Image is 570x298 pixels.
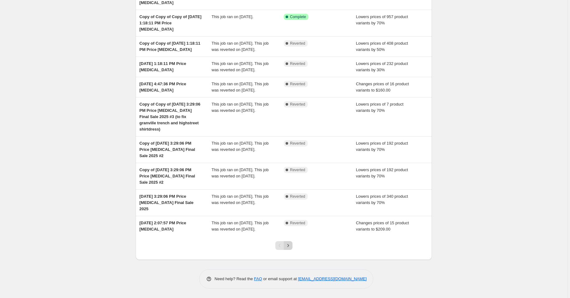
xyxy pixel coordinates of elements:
span: Lowers prices of 192 product variants by 70% [356,141,408,152]
span: This job ran on [DATE]. This job was reverted on [DATE]. [212,102,269,113]
span: Copy of Copy of Copy of [DATE] 1:18:11 PM Price [MEDICAL_DATA] [139,14,201,32]
nav: Pagination [275,241,292,250]
span: Need help? Read the [215,276,254,281]
span: This job ran on [DATE]. This job was reverted on [DATE]. [212,41,269,52]
span: Lowers prices of 192 product variants by 70% [356,167,408,178]
span: Reverted [290,221,305,226]
span: Reverted [290,194,305,199]
span: This job ran on [DATE]. This job was reverted on [DATE]. [212,141,269,152]
span: Complete [290,14,306,19]
span: Changes prices of 15 product variants to $209.00 [356,221,409,231]
span: Copy of Copy of [DATE] 3:29:06 PM Price [MEDICAL_DATA] Final Sale 2025 #3 (to fix granville trenc... [139,102,200,132]
span: This job ran on [DATE]. [212,14,254,19]
a: FAQ [254,276,262,281]
span: [DATE] 3:29:06 PM Price [MEDICAL_DATA] Final Sale 2025 [139,194,194,211]
span: This job ran on [DATE]. This job was reverted on [DATE]. [212,167,269,178]
span: [DATE] 2:07:57 PM Price [MEDICAL_DATA] [139,221,186,231]
span: Lowers prices of 7 product variants by 70% [356,102,403,113]
span: Reverted [290,141,305,146]
span: Copy of [DATE] 3:29:06 PM Price [MEDICAL_DATA] Final Sale 2025 #2 [139,141,195,158]
span: Copy of Copy of [DATE] 1:18:11 PM Price [MEDICAL_DATA] [139,41,200,52]
span: Reverted [290,82,305,87]
span: Reverted [290,41,305,46]
span: Lowers prices of 957 product variants by 70% [356,14,408,25]
span: This job ran on [DATE]. This job was reverted on [DATE]. [212,194,269,205]
span: Reverted [290,167,305,172]
span: This job ran on [DATE]. This job was reverted on [DATE]. [212,221,269,231]
a: [EMAIL_ADDRESS][DOMAIN_NAME] [298,276,367,281]
span: Lowers prices of 408 product variants by 50% [356,41,408,52]
span: Copy of [DATE] 3:29:06 PM Price [MEDICAL_DATA] Final Sale 2025 #2 [139,167,195,185]
span: This job ran on [DATE]. This job was reverted on [DATE]. [212,61,269,72]
span: Lowers prices of 232 product variants by 30% [356,61,408,72]
span: [DATE] 4:47:36 PM Price [MEDICAL_DATA] [139,82,186,92]
span: or email support at [262,276,298,281]
span: [DATE] 1:18:11 PM Price [MEDICAL_DATA] [139,61,186,72]
span: Reverted [290,61,305,66]
span: Reverted [290,102,305,107]
span: Lowers prices of 340 product variants by 70% [356,194,408,205]
button: Next [284,241,292,250]
span: This job ran on [DATE]. This job was reverted on [DATE]. [212,82,269,92]
span: Changes prices of 16 product variants to $160.00 [356,82,409,92]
